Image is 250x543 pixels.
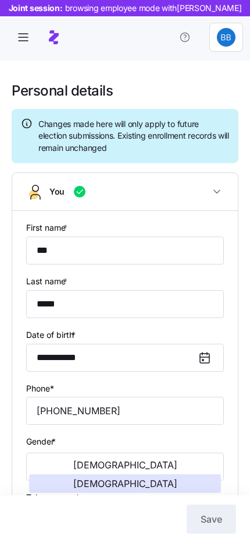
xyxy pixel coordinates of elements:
span: [DEMOGRAPHIC_DATA] [73,460,177,470]
label: Tobacco user [26,491,82,504]
label: Gender [26,435,58,448]
span: Joint session: [9,2,242,14]
input: Phone [26,397,224,425]
label: Phone* [26,382,54,395]
span: [DEMOGRAPHIC_DATA] [73,479,177,488]
span: Save [201,512,222,526]
label: Date of birth [26,329,78,341]
span: browsing employee mode with [PERSON_NAME] [65,2,242,14]
span: You [49,186,65,198]
button: Save [187,505,236,534]
h1: Personal details [12,82,238,100]
span: Changes made here will only apply to future election submissions. Existing enrollment records wil... [38,118,229,154]
button: You [12,173,238,211]
img: 27d4347dca9ab15c86092647e422bb76 [217,28,235,47]
label: Last name [26,275,70,288]
label: First name [26,221,70,234]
